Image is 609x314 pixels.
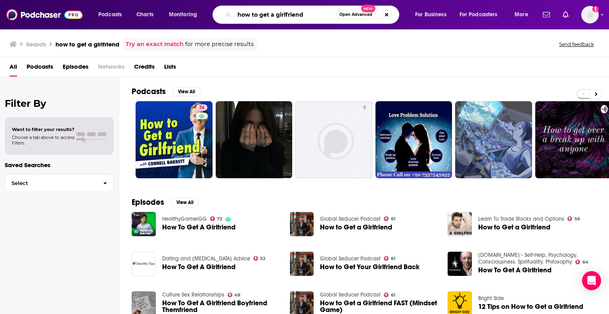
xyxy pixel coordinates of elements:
img: How To Get A Girlfriend [132,212,156,236]
button: Show profile menu [581,6,599,23]
a: Try an exact match [126,40,184,49]
a: HealthyGamerGG [162,216,207,222]
a: Culture Sex Relationships [162,291,224,298]
h3: how to get a girlfriend [56,40,119,48]
span: for more precise results [185,40,254,49]
a: How to Get Your Girlfriend Back [320,264,419,270]
a: All [10,60,17,77]
a: 61 [384,293,395,297]
img: User Profile [581,6,599,23]
img: How To Get A Girlfriend [448,252,472,276]
h2: Episodes [132,197,164,207]
img: Podchaser - Follow, Share and Rate Podcasts [6,7,82,22]
p: Saved Searches [5,161,114,169]
a: How To Get A Girlfriend Boyfriend Themfriend [162,300,280,313]
a: How to Get a Girlfriend FAST (Mindset Game) [320,300,438,313]
a: Episodes [63,60,88,77]
span: For Podcasters [460,9,498,20]
a: 64 [575,260,588,264]
div: Open Intercom Messenger [582,271,601,290]
a: 5 [295,101,372,178]
span: 72 [217,217,222,221]
a: Charts [131,8,158,21]
h2: Filter By [5,98,114,109]
a: How To Get A Girlfriend [478,267,552,274]
svg: Add a profile image [592,6,599,12]
button: View All [170,198,199,207]
a: Global Seducer Podcast [320,291,381,298]
span: Charts [136,9,153,20]
a: How to Get a Girlfriend [478,224,550,231]
a: 74 [196,104,207,111]
button: Send feedback [557,41,596,48]
a: How To Get A Girlfriend [162,224,236,231]
img: How to Get a Girlfriend [448,212,472,236]
a: Show notifications dropdown [559,8,572,21]
span: 49 [234,293,240,297]
span: 61 [391,293,395,297]
span: For Business [415,9,446,20]
a: How to Get a Girlfriend [320,224,392,231]
a: 5 [360,104,369,111]
a: Bright Side [478,295,504,302]
img: How to Get Your Girlfriend Back [290,252,314,276]
a: 56 [567,216,580,221]
span: Logged in as GregKubie [581,6,599,23]
a: Learn To Trade Stocks and Options [478,216,564,222]
span: Select [5,181,97,186]
button: open menu [509,8,538,21]
button: open menu [454,8,509,21]
span: 56 [575,217,580,221]
a: Lists [164,60,176,77]
span: More [515,9,528,20]
span: 61 [391,257,395,260]
a: 72 [210,216,222,221]
span: Monitoring [169,9,197,20]
a: Global Seducer Podcast [320,255,381,262]
a: 52 [253,256,266,261]
button: Select [5,174,114,192]
button: open menu [163,8,207,21]
span: Podcasts [98,9,122,20]
button: open menu [410,8,456,21]
span: Choose a tab above to access filters. [12,135,75,146]
h3: Search [26,40,46,48]
img: How To Get A Girlfriend [132,252,156,276]
a: Podcasts [27,60,53,77]
h2: Podcasts [132,87,166,96]
a: How To Get A Girlfriend [162,264,236,270]
span: 64 [582,260,588,264]
img: How to Get a Girlfriend [290,212,314,236]
a: Show notifications dropdown [540,8,553,21]
span: Networks [98,60,124,77]
span: New [361,5,375,12]
span: 5 [363,104,366,112]
a: Credits [134,60,155,77]
a: Global Seducer Podcast [320,216,381,222]
a: Actualized.org - Self-Help, Psychology, Consciousness, Spirituality, Philosophy [478,252,578,265]
button: View All [172,87,201,96]
span: 74 [199,104,204,112]
span: 52 [260,257,265,260]
a: 12 Tips on How to Get a Girlfriend [478,303,583,310]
